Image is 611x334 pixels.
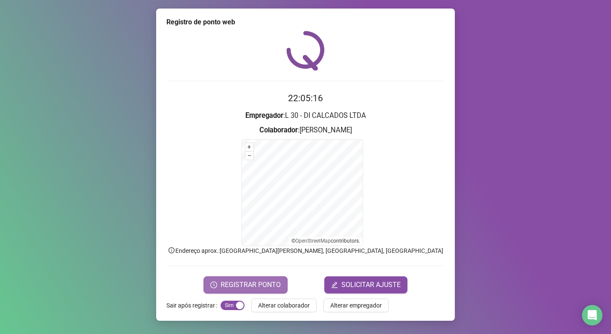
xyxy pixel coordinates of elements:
span: clock-circle [210,281,217,288]
strong: Empregador [245,111,283,120]
h3: : [PERSON_NAME] [166,125,445,136]
img: QRPoint [286,31,325,70]
span: REGISTRAR PONTO [221,280,281,290]
span: edit [331,281,338,288]
p: Endereço aprox. : [GEOGRAPHIC_DATA][PERSON_NAME], [GEOGRAPHIC_DATA], [GEOGRAPHIC_DATA] [166,246,445,255]
label: Sair após registrar [166,299,221,312]
div: Open Intercom Messenger [582,305,602,325]
button: editSOLICITAR AJUSTE [324,276,407,293]
button: – [245,152,253,160]
button: + [245,143,253,151]
span: SOLICITAR AJUSTE [341,280,401,290]
h3: : L 30 - DI CALCADOS LTDA [166,110,445,121]
span: Alterar colaborador [258,301,310,310]
span: info-circle [168,246,175,254]
strong: Colaborador [259,126,298,134]
button: REGISTRAR PONTO [204,276,288,293]
li: © contributors. [291,238,360,244]
a: OpenStreetMap [295,238,331,244]
button: Alterar colaborador [251,299,317,312]
button: Alterar empregador [323,299,389,312]
time: 22:05:16 [288,93,323,103]
div: Registro de ponto web [166,17,445,27]
span: Alterar empregador [330,301,382,310]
